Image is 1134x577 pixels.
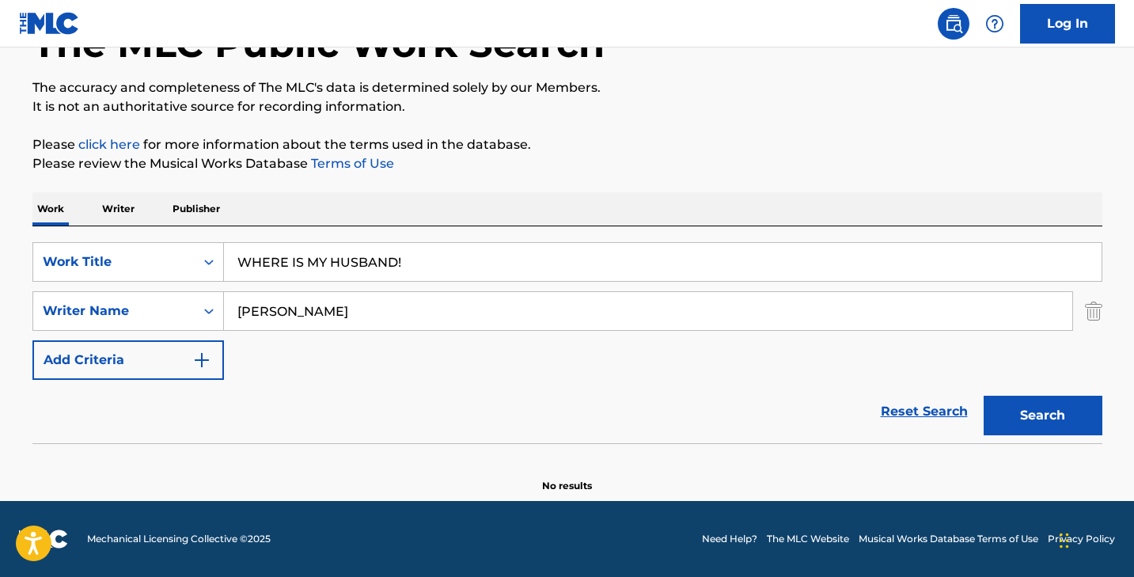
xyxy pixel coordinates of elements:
p: The accuracy and completeness of The MLC's data is determined solely by our Members. [32,78,1102,97]
a: Public Search [938,8,969,40]
p: It is not an authoritative source for recording information. [32,97,1102,116]
a: Need Help? [702,532,757,546]
a: Log In [1020,4,1115,44]
p: Please review the Musical Works Database [32,154,1102,173]
p: Writer [97,192,139,226]
div: Help [979,8,1011,40]
p: Work [32,192,69,226]
p: Please for more information about the terms used in the database. [32,135,1102,154]
button: Add Criteria [32,340,224,380]
a: Terms of Use [308,156,394,171]
div: Drag [1060,517,1069,564]
img: Delete Criterion [1085,291,1102,331]
a: The MLC Website [767,532,849,546]
a: click here [78,137,140,152]
img: 9d2ae6d4665cec9f34b9.svg [192,351,211,370]
a: Privacy Policy [1048,532,1115,546]
p: Publisher [168,192,225,226]
img: logo [19,530,68,549]
img: search [944,14,963,33]
iframe: Chat Widget [1055,501,1134,577]
button: Search [984,396,1102,435]
span: Mechanical Licensing Collective © 2025 [87,532,271,546]
a: Musical Works Database Terms of Use [859,532,1038,546]
a: Reset Search [873,394,976,429]
div: Writer Name [43,302,185,321]
img: help [985,14,1004,33]
p: No results [542,460,592,493]
div: Work Title [43,252,185,271]
form: Search Form [32,242,1102,443]
img: MLC Logo [19,12,80,35]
